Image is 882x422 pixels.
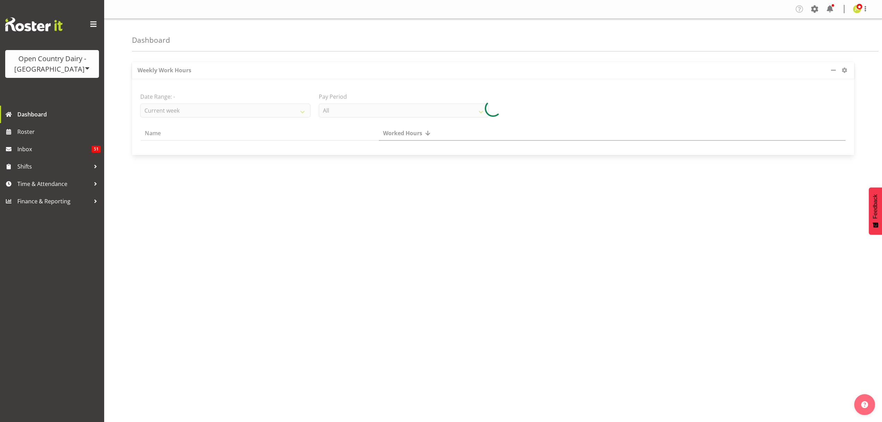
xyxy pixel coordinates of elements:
[869,187,882,235] button: Feedback - Show survey
[17,161,90,172] span: Shifts
[861,401,868,408] img: help-xxl-2.png
[17,144,92,154] span: Inbox
[17,109,101,120] span: Dashboard
[92,146,101,153] span: 51
[17,179,90,189] span: Time & Attendance
[17,127,101,137] span: Roster
[12,54,92,74] div: Open Country Dairy - [GEOGRAPHIC_DATA]
[872,194,879,219] span: Feedback
[853,5,861,13] img: jessica-greenwood7429.jpg
[17,196,90,206] span: Finance & Reporting
[5,17,63,31] img: Rosterit website logo
[132,36,170,44] h4: Dashboard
